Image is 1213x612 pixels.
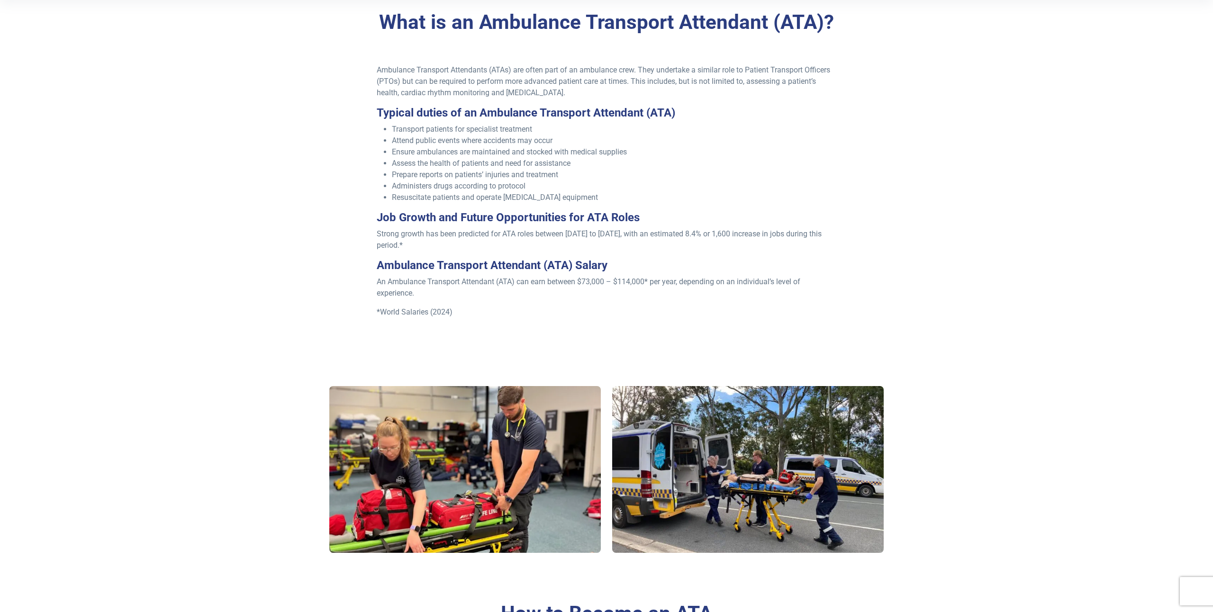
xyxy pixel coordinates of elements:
p: Strong growth has been predicted for ATA roles between [DATE] to [DATE], with an estimated 8.4% o... [377,228,837,251]
p: Ambulance Transport Attendants (ATAs) are often part of an ambulance crew. They undertake a simil... [377,64,837,99]
h3: Ambulance Transport Attendant (ATA) Salary [377,259,837,272]
li: Resuscitate patients and operate [MEDICAL_DATA] equipment [392,192,837,203]
p: An Ambulance Transport Attendant (ATA) can earn between $73,000 – $114,000* per year, depending o... [377,276,837,299]
li: Ensure ambulances are maintained and stocked with medical supplies [392,146,837,158]
li: Administers drugs according to protocol [392,180,837,192]
li: Prepare reports on patients’ injuries and treatment [392,169,837,180]
li: Transport patients for specialist treatment [392,124,837,135]
h2: What is an Ambulance Transport Attendant (ATA)? [329,10,884,35]
li: Assess the health of patients and need for assistance [392,158,837,169]
h3: Typical duties of an Ambulance Transport Attendant (ATA) [377,106,837,120]
h3: Job Growth and Future Opportunities for ATA Roles [377,211,837,225]
p: *World Salaries (2024) [377,306,837,318]
li: Attend public events where accidents may occur [392,135,837,146]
